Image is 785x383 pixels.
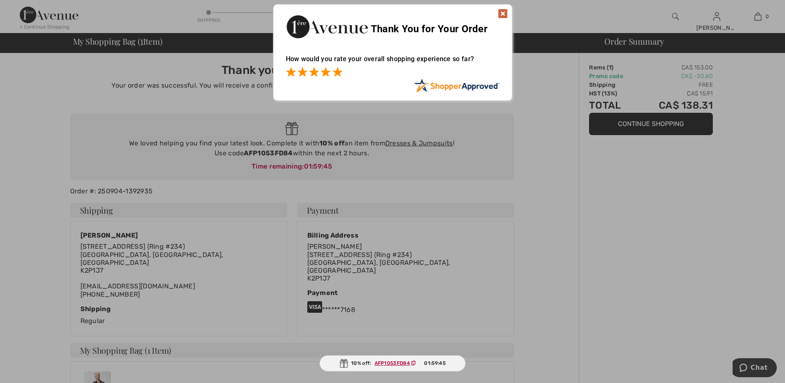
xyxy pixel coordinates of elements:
[286,47,500,79] div: How would you rate your overall shopping experience so far?
[319,355,466,371] div: 10% off:
[498,9,508,19] img: x
[286,13,368,40] img: Thank You for Your Order
[424,359,445,367] span: 01:59:45
[375,360,410,366] ins: AFP1053FD84
[371,23,488,35] span: Thank You for Your Order
[18,6,35,13] span: Chat
[339,359,348,368] img: Gift.svg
